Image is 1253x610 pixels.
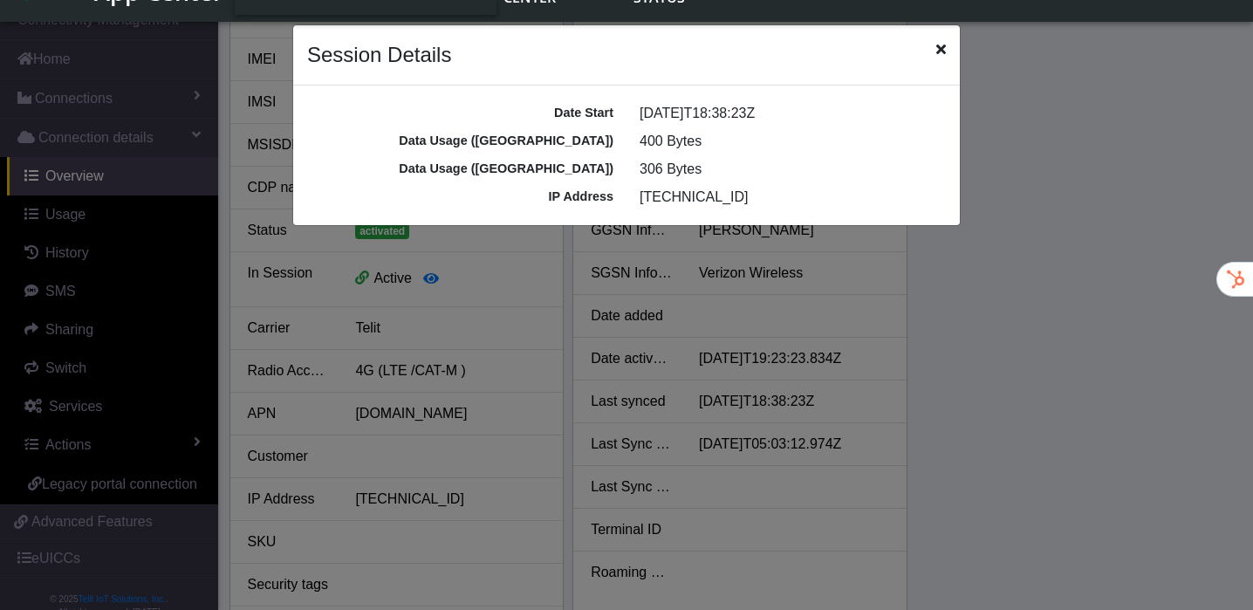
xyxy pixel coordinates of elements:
div: IP Address [294,188,626,207]
div: 306 Bytes [626,159,959,180]
div: Data Usage ([GEOGRAPHIC_DATA]) [294,132,626,151]
span: Close [936,39,946,60]
div: 400 Bytes [626,131,959,152]
div: [DATE]T18:38:23Z [626,103,959,124]
h4: Session Details [307,39,451,71]
div: Date Start [294,104,626,123]
div: Data Usage ([GEOGRAPHIC_DATA]) [294,160,626,179]
div: [TECHNICAL_ID] [626,187,959,208]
